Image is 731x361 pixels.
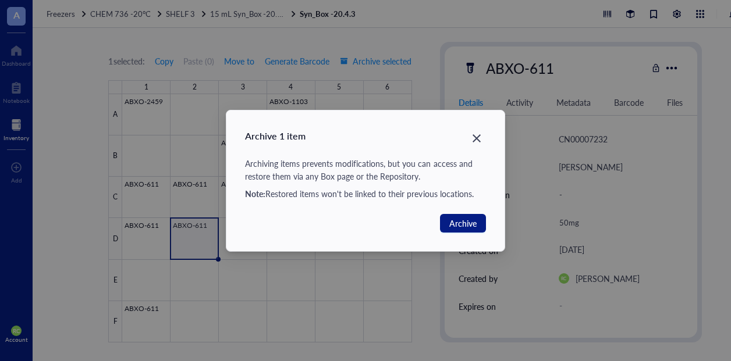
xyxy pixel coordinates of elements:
[467,129,486,148] button: Close
[449,217,477,230] span: Archive
[245,187,486,200] div: Restored items won't be linked to their previous locations.
[467,131,486,145] span: Close
[245,188,265,199] strong: Note:
[440,214,486,233] button: Archive
[245,129,486,143] div: Archive 1 item
[245,157,486,183] div: Archiving items prevents modifications, but you can access and restore them via any Box page or t...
